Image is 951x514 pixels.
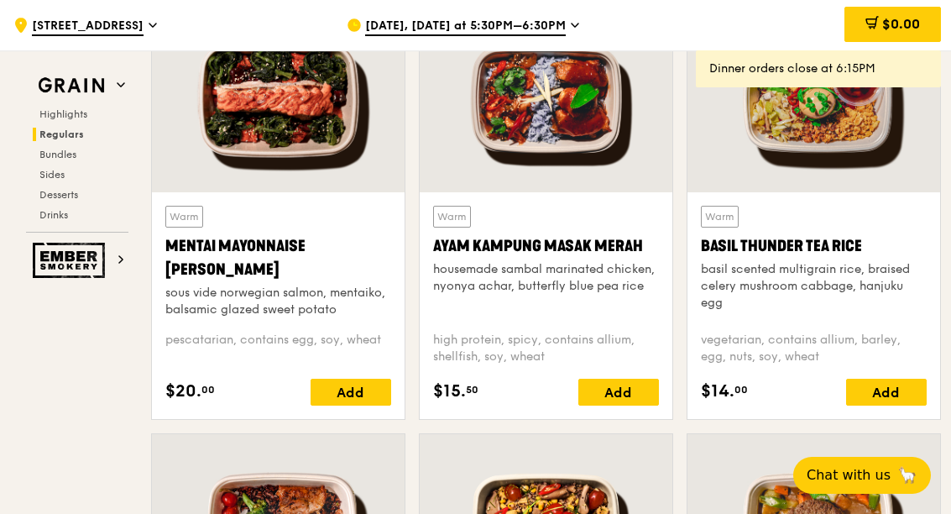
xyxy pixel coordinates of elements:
span: 50 [466,383,478,396]
div: Add [578,379,659,406]
button: Chat with us🦙 [793,457,931,494]
span: Sides [39,169,65,181]
span: Desserts [39,189,78,201]
span: $0.00 [882,16,920,32]
div: sous vide norwegian salmon, mentaiko, balsamic glazed sweet potato [165,285,391,318]
div: Mentai Mayonnaise [PERSON_NAME] [165,234,391,281]
span: $15. [433,379,466,404]
span: 00 [201,383,215,396]
img: Grain web logo [33,71,110,101]
span: Drinks [39,209,68,221]
div: Warm [165,206,203,228]
div: Basil Thunder Tea Rice [701,234,927,258]
div: Warm [701,206,739,228]
span: Chat with us [807,465,891,485]
div: pescatarian, contains egg, soy, wheat [165,332,391,365]
img: Ember Smokery web logo [33,243,110,278]
div: basil scented multigrain rice, braised celery mushroom cabbage, hanjuku egg [701,261,927,312]
span: Regulars [39,128,84,140]
span: $20. [165,379,201,404]
span: [STREET_ADDRESS] [32,18,144,36]
div: Add [846,379,927,406]
div: high protein, spicy, contains allium, shellfish, soy, wheat [433,332,659,365]
div: Warm [433,206,471,228]
span: 🦙 [897,465,917,485]
div: housemade sambal marinated chicken, nyonya achar, butterfly blue pea rice [433,261,659,295]
div: Dinner orders close at 6:15PM [709,60,927,77]
span: $14. [701,379,734,404]
span: Bundles [39,149,76,160]
div: vegetarian, contains allium, barley, egg, nuts, soy, wheat [701,332,927,365]
span: [DATE], [DATE] at 5:30PM–6:30PM [365,18,566,36]
div: Ayam Kampung Masak Merah [433,234,659,258]
span: Highlights [39,108,87,120]
div: Add [311,379,391,406]
span: 00 [734,383,748,396]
